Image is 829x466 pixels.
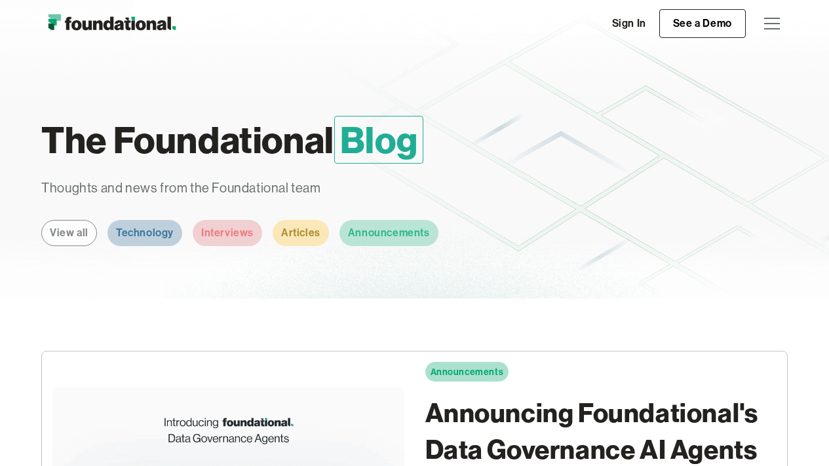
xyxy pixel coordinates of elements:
[41,220,97,246] a: View all
[41,10,182,37] img: Foundational Logo
[193,220,262,246] a: Interviews
[334,116,423,164] span: Blog
[756,8,788,39] div: menu
[273,220,329,246] a: Articles
[348,224,430,242] div: Announcements
[599,10,659,37] a: Sign In
[107,220,182,246] a: Technology
[41,113,590,168] h1: The Foundational
[41,10,182,37] a: home
[201,224,254,242] div: Interviews
[431,365,504,379] div: Announcements
[50,224,88,242] div: View all
[339,220,438,246] a: Announcements
[659,9,746,38] a: See a Demo
[281,224,320,242] div: Articles
[116,224,174,242] div: Technology
[41,178,545,199] p: Thoughts and news from the Foundational team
